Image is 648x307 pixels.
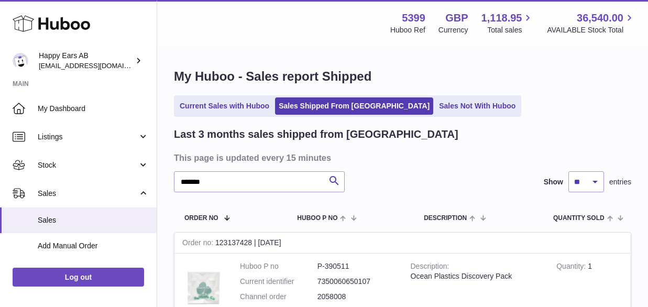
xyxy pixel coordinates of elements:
h1: My Huboo - Sales report Shipped [174,68,631,85]
label: Show [544,177,563,187]
img: 3pl@happyearsearplugs.com [13,53,28,69]
h2: Last 3 months sales shipped from [GEOGRAPHIC_DATA] [174,127,458,141]
span: 36,540.00 [577,11,623,25]
dt: Current identifier [240,277,317,287]
a: Log out [13,268,144,287]
strong: 5399 [402,11,425,25]
div: Currency [438,25,468,35]
div: 123137428 | [DATE] [174,233,631,254]
dt: Channel order [240,292,317,302]
dt: Huboo P no [240,261,317,271]
span: Listings [38,132,138,142]
a: 36,540.00 AVAILABLE Stock Total [547,11,635,35]
dd: P-390511 [317,261,395,271]
strong: Order no [182,238,215,249]
h3: This page is updated every 15 minutes [174,152,629,163]
strong: GBP [445,11,468,25]
div: Huboo Ref [390,25,425,35]
strong: Description [411,262,449,273]
span: Total sales [487,25,534,35]
span: Stock [38,160,138,170]
span: Order No [184,215,218,222]
div: Happy Ears AB [39,51,133,71]
a: Sales Shipped From [GEOGRAPHIC_DATA] [275,97,433,115]
dd: 2058008 [317,292,395,302]
span: Add Manual Order [38,241,149,251]
span: Huboo P no [297,215,337,222]
span: entries [609,177,631,187]
a: Current Sales with Huboo [176,97,273,115]
span: My Dashboard [38,104,149,114]
span: Description [424,215,467,222]
span: Quantity Sold [553,215,605,222]
a: Sales Not With Huboo [435,97,519,115]
dd: 7350060650107 [317,277,395,287]
a: 1,118.95 Total sales [481,11,534,35]
span: AVAILABLE Stock Total [547,25,635,35]
strong: Quantity [556,262,588,273]
span: Sales [38,215,149,225]
span: Sales [38,189,138,199]
span: 1,118.95 [481,11,522,25]
div: Ocean Plastics Discovery Pack [411,271,541,281]
span: [EMAIL_ADDRESS][DOMAIN_NAME] [39,61,154,70]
